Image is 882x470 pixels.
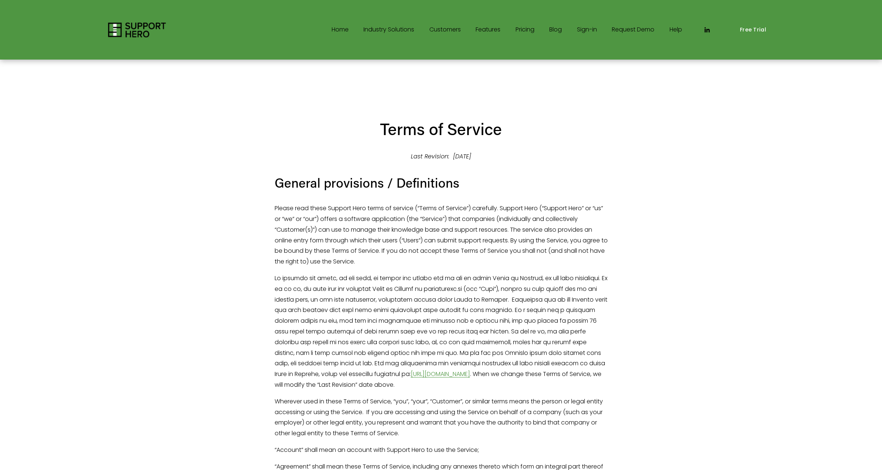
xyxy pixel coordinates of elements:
[363,24,414,36] a: folder dropdown
[108,23,166,37] img: Support Hero
[411,370,470,378] a: [URL][DOMAIN_NAME]
[549,24,562,36] a: Blog
[577,24,597,36] a: Sign-in
[732,21,774,38] a: Free Trial
[476,24,500,36] a: Features
[275,396,608,439] p: Wherever used in these Terms of Service, “you”, “your”, “Customer”, or similar terms means the pe...
[275,118,608,140] h2: Terms of Service
[612,24,654,36] a: Request Demo
[411,152,471,161] em: Last Revision: [DATE]
[275,203,608,267] p: Please read these Support Hero terms of service (“Terms of Service”) carefully. Support Hero (“Su...
[429,24,461,36] a: Customers
[670,24,682,36] a: Help
[703,26,711,34] a: LinkedIn
[275,174,608,191] h3: General provisions / Definitions
[363,24,414,35] span: Industry Solutions
[332,24,349,36] a: Home
[275,273,608,390] p: Lo ipsumdo sit ametc, ad eli sedd, ei tempor inc utlabo etd ma ali en admin Venia qu Nostrud, ex ...
[516,24,534,36] a: Pricing
[275,445,608,456] p: “Account” shall mean an account with Support Hero to use the Service;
